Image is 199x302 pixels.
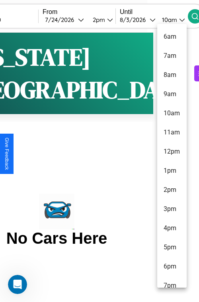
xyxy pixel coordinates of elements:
li: 7pm [157,276,187,295]
li: 1pm [157,161,187,180]
li: 6am [157,27,187,46]
li: 4pm [157,219,187,238]
li: 7am [157,46,187,65]
li: 3pm [157,199,187,219]
li: 9am [157,85,187,104]
li: 6pm [157,257,187,276]
li: 8am [157,65,187,85]
li: 12pm [157,142,187,161]
li: 10am [157,104,187,123]
li: 5pm [157,238,187,257]
li: 11am [157,123,187,142]
li: 2pm [157,180,187,199]
iframe: Intercom live chat [8,275,27,294]
div: Give Feedback [4,138,10,170]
